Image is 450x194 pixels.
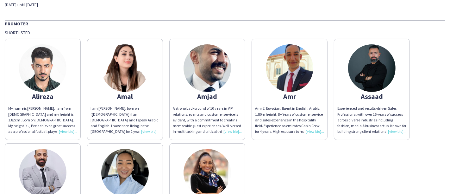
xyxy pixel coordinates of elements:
[255,94,324,99] div: Amr
[173,106,242,134] div: A strong background of 10 years in VIP relations, events and customer service is evident, with a ...
[5,20,445,27] div: Promoter
[91,106,159,134] div: I am [PERSON_NAME], born on ([DEMOGRAPHIC_DATA]) I am [DEMOGRAPHIC_DATA] and I speak Arabic and E...
[101,44,149,92] img: thumb-1a4750fb-2dd3-4985-a521-addb8f6108b9.jpg
[5,2,159,8] div: [DATE] until [DATE]
[348,44,396,92] img: thumb-67890f64c88cf.jpg
[337,94,406,99] div: Assaad
[19,44,66,92] img: thumb-652100822ca82.jpg
[255,106,324,134] div: Amr E, Egyptian, fluent in English, Arabic, 1.80m height. 8+ Years of customer service and sales ...
[91,94,159,99] div: Amal
[337,106,406,134] div: Experienced and results-driven Sales Professional with over 15 years of success across diverse in...
[173,94,242,99] div: Amjad
[8,106,77,134] div: My name is [PERSON_NAME], I am from [DEMOGRAPHIC_DATA] and my height is 1.82cm . Born on [DEMOGRA...
[266,44,313,92] img: thumb-b0aa40ab-a04e-4c55-9c7d-c8bcc3d66517.jpg
[184,44,231,92] img: thumb-688c9a26b82f3.jpeg
[5,30,445,36] div: Shortlisted
[8,94,77,99] div: Alireza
